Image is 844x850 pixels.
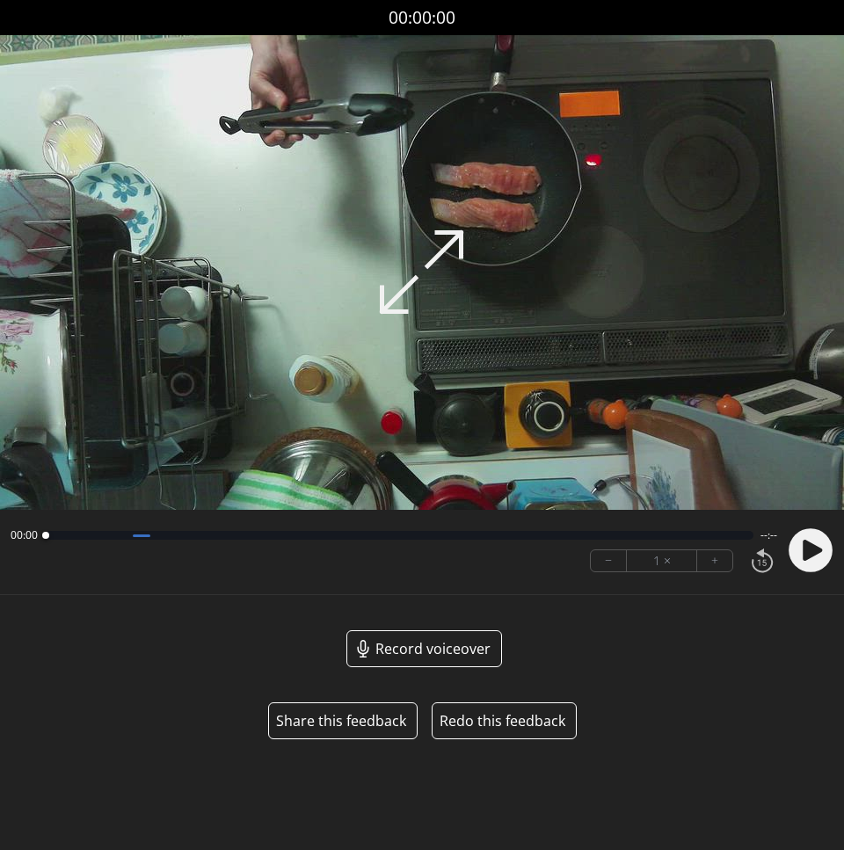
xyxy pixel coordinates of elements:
[11,528,38,542] span: 00:00
[591,550,627,571] button: −
[276,710,406,731] button: Share this feedback
[375,638,491,659] span: Record voiceover
[627,550,697,571] div: 1 ×
[432,702,577,739] a: Redo this feedback
[389,5,455,31] a: 00:00:00
[760,528,777,542] span: --:--
[346,630,502,667] a: Record voiceover
[697,550,732,571] button: +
